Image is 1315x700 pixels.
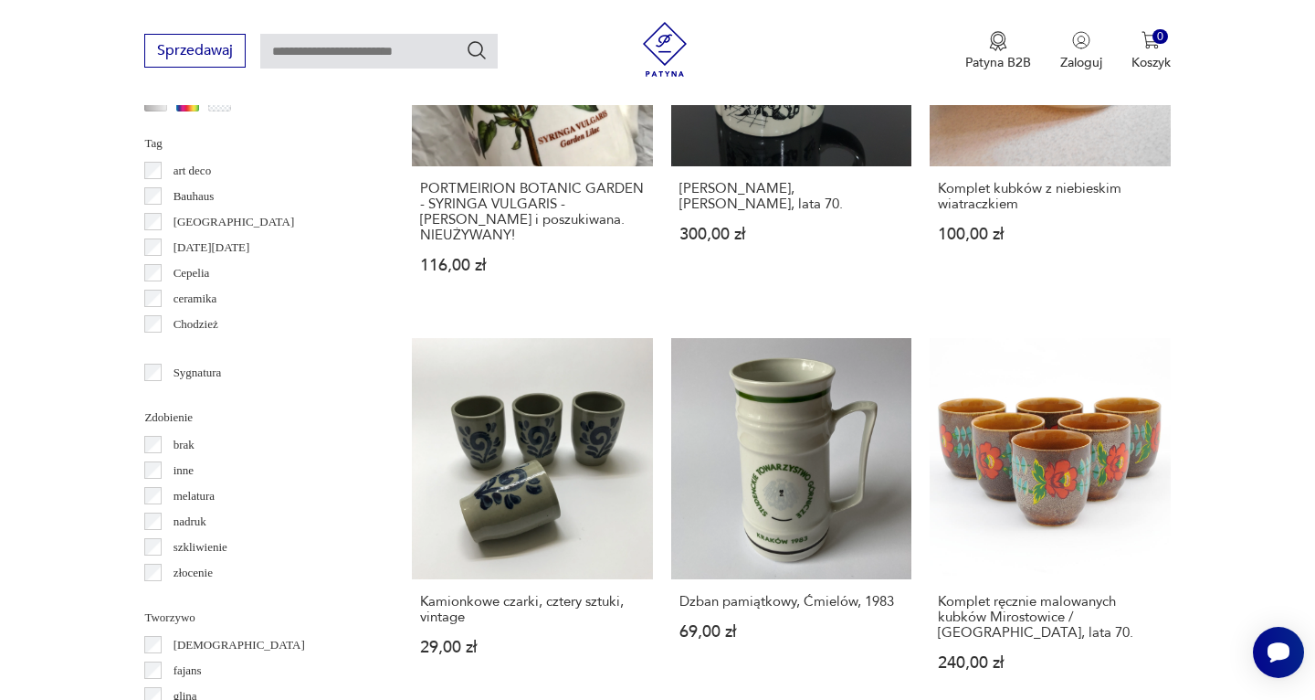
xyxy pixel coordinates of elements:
[938,181,1162,212] h3: Komplet kubków z niebieskim wiatraczkiem
[174,461,194,481] p: inne
[174,212,295,232] p: [GEOGRAPHIC_DATA]
[679,594,903,610] h3: Dzban pamiątkowy, Ćmielów, 1983
[144,608,368,628] p: Tworzywo
[144,34,246,68] button: Sprzedawaj
[420,594,644,625] h3: Kamionkowe czarki, cztery sztuki, vintage
[144,408,368,428] p: Zdobienie
[174,363,222,383] p: Sygnatura
[1253,627,1304,678] iframe: Smartsupp widget button
[637,22,692,77] img: Patyna - sklep z meblami i dekoracjami vintage
[174,661,202,681] p: fajans
[174,238,250,258] p: [DATE][DATE]
[174,289,217,309] p: ceramika
[965,54,1031,71] p: Patyna B2B
[679,181,903,212] h3: [PERSON_NAME], [PERSON_NAME], lata 70.
[679,227,903,242] p: 300,00 zł
[174,186,215,207] p: Bauhaus
[174,537,227,557] p: szkliwienie
[938,227,1162,242] p: 100,00 zł
[420,640,644,655] p: 29,00 zł
[174,435,195,455] p: brak
[144,46,246,58] a: Sprzedawaj
[174,340,217,360] p: Ćmielów
[1060,31,1102,71] button: Zaloguj
[1131,31,1171,71] button: 0Koszyk
[174,563,213,583] p: złocenie
[938,594,1162,641] h3: Komplet ręcznie malowanych kubków Mirostowice / [GEOGRAPHIC_DATA], lata 70.
[466,39,488,61] button: Szukaj
[174,635,305,655] p: [DEMOGRAPHIC_DATA]
[1141,31,1160,49] img: Ikona koszyka
[174,486,215,506] p: melatura
[1060,54,1102,71] p: Zaloguj
[1072,31,1090,49] img: Ikonka użytkownika
[144,133,368,154] p: Tag
[1152,29,1168,45] div: 0
[174,161,212,181] p: art deco
[420,181,644,243] h3: PORTMEIRION BOTANIC GARDEN - SYRINGA VULGARIS - [PERSON_NAME] i poszukiwana. NIEUŻYWANY!
[420,258,644,273] p: 116,00 zł
[989,31,1007,51] img: Ikona medalu
[679,624,903,640] p: 69,00 zł
[965,31,1031,71] button: Patyna B2B
[174,263,210,283] p: Cepelia
[965,31,1031,71] a: Ikona medaluPatyna B2B
[174,314,218,334] p: Chodzież
[938,655,1162,671] p: 240,00 zł
[174,512,206,532] p: nadruk
[1131,54,1171,71] p: Koszyk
